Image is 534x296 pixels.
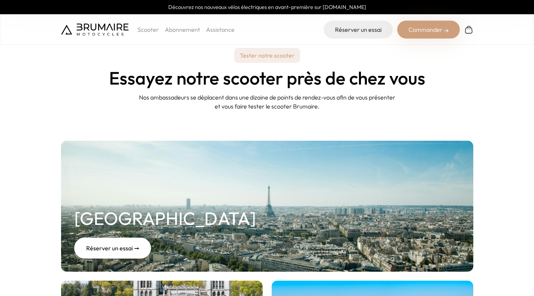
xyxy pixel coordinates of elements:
[234,48,300,63] p: Tester notre scooter
[61,141,473,272] a: [GEOGRAPHIC_DATA] Réserver un essai ➞
[138,25,159,34] p: Scooter
[324,21,393,39] a: Réserver un essai
[74,238,151,259] div: Réserver un essai ➞
[397,21,460,39] div: Commander
[206,26,235,33] a: Assistance
[444,28,449,33] img: right-arrow-2.png
[136,93,398,111] p: Nos ambassadeurs se déplacent dans une dizaine de points de rendez-vous afin de vous présenter et...
[109,69,425,87] h1: Essayez notre scooter près de chez vous
[464,25,473,34] img: Panier
[165,26,200,33] a: Abonnement
[74,205,256,232] h2: [GEOGRAPHIC_DATA]
[61,24,129,36] img: Brumaire Motocycles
